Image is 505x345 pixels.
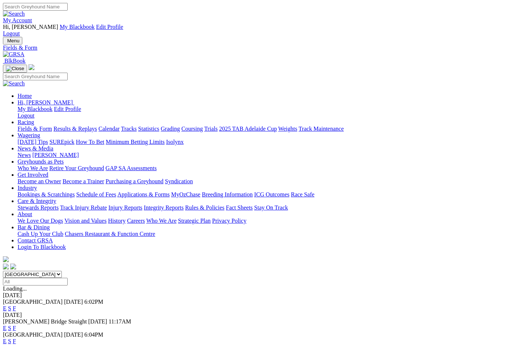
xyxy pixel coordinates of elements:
[84,299,103,305] span: 6:02PM
[60,204,107,211] a: Track Injury Rebate
[219,126,277,132] a: 2025 TAB Adelaide Cup
[18,231,502,237] div: Bar & Dining
[18,93,32,99] a: Home
[18,165,48,171] a: Who We Are
[3,331,63,338] span: [GEOGRAPHIC_DATA]
[127,218,145,224] a: Careers
[64,218,106,224] a: Vision and Values
[18,211,32,217] a: About
[212,218,246,224] a: Privacy Policy
[108,218,125,224] a: History
[3,3,68,11] input: Search
[106,178,163,184] a: Purchasing a Greyhound
[3,305,7,311] a: E
[18,244,66,250] a: Login To Blackbook
[8,338,11,344] a: S
[4,58,26,64] span: BlkBook
[18,158,64,165] a: Greyhounds as Pets
[161,126,180,132] a: Grading
[3,24,502,37] div: My Account
[185,204,225,211] a: Rules & Policies
[64,331,83,338] span: [DATE]
[3,80,25,87] img: Search
[109,318,131,325] span: 11:17AM
[53,126,97,132] a: Results & Replays
[3,73,68,80] input: Search
[299,126,344,132] a: Track Maintenance
[18,145,53,152] a: News & Media
[54,106,81,112] a: Edit Profile
[3,325,7,331] a: E
[278,126,297,132] a: Weights
[3,65,27,73] button: Toggle navigation
[18,106,53,112] a: My Blackbook
[165,178,193,184] a: Syndication
[7,38,19,43] span: Menu
[3,278,68,285] input: Select date
[18,119,34,125] a: Racing
[18,237,53,244] a: Contact GRSA
[106,165,157,171] a: GAP SA Assessments
[106,139,165,145] a: Minimum Betting Limits
[13,338,16,344] a: F
[60,24,95,30] a: My Blackbook
[98,126,120,132] a: Calendar
[18,198,56,204] a: Care & Integrity
[49,139,74,145] a: SUREpick
[18,204,502,211] div: Care & Integrity
[18,139,48,145] a: [DATE] Tips
[3,45,502,51] div: Fields & Form
[13,325,16,331] a: F
[18,165,502,172] div: Greyhounds as Pets
[18,152,502,158] div: News & Media
[3,58,26,64] a: BlkBook
[202,191,253,198] a: Breeding Information
[18,191,75,198] a: Bookings & Scratchings
[18,218,502,224] div: About
[3,264,9,269] img: facebook.svg
[121,126,137,132] a: Tracks
[65,231,155,237] a: Chasers Restaurant & Function Centre
[3,299,63,305] span: [GEOGRAPHIC_DATA]
[3,30,20,37] a: Logout
[76,191,116,198] a: Schedule of Fees
[144,204,184,211] a: Integrity Reports
[171,191,200,198] a: MyOzChase
[10,264,16,269] img: twitter.svg
[3,17,32,23] a: My Account
[18,126,52,132] a: Fields & Form
[18,172,48,178] a: Get Involved
[3,11,25,17] img: Search
[64,299,83,305] span: [DATE]
[254,191,289,198] a: ICG Outcomes
[18,106,502,119] div: Hi, [PERSON_NAME]
[18,126,502,132] div: Racing
[18,139,502,145] div: Wagering
[181,126,203,132] a: Coursing
[49,165,104,171] a: Retire Your Greyhound
[18,204,59,211] a: Stewards Reports
[166,139,184,145] a: Isolynx
[18,99,73,106] span: Hi, [PERSON_NAME]
[18,185,37,191] a: Industry
[18,224,50,230] a: Bar & Dining
[96,24,123,30] a: Edit Profile
[146,218,177,224] a: Who We Are
[3,24,58,30] span: Hi, [PERSON_NAME]
[108,204,142,211] a: Injury Reports
[84,331,103,338] span: 6:04PM
[3,312,502,318] div: [DATE]
[32,152,79,158] a: [PERSON_NAME]
[3,285,27,292] span: Loading...
[226,204,253,211] a: Fact Sheets
[204,126,218,132] a: Trials
[178,218,211,224] a: Strategic Plan
[291,191,314,198] a: Race Safe
[88,318,107,325] span: [DATE]
[3,37,22,45] button: Toggle navigation
[18,99,74,106] a: Hi, [PERSON_NAME]
[13,305,16,311] a: F
[18,152,31,158] a: News
[76,139,105,145] a: How To Bet
[138,126,159,132] a: Statistics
